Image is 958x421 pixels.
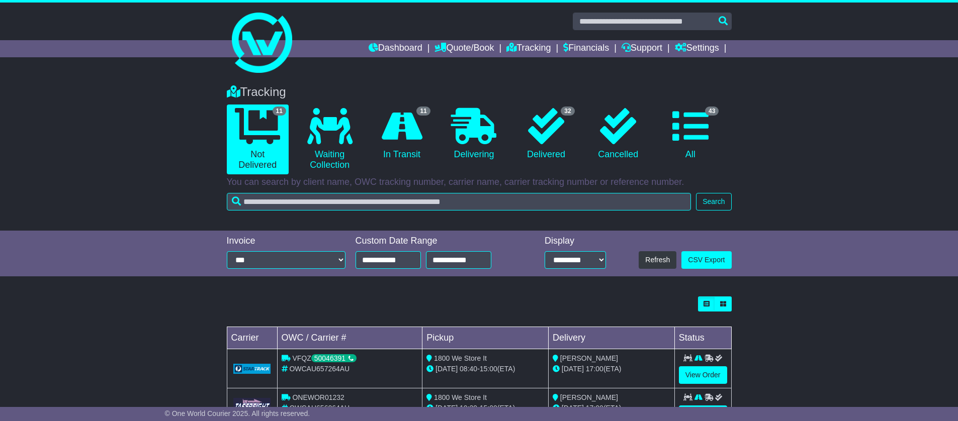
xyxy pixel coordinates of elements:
td: OWC / Carrier # [277,327,422,349]
td: Pickup [422,327,549,349]
span: [DATE] [436,404,458,412]
span: 08:40 [460,365,477,373]
div: - (ETA) [426,403,544,413]
a: Settings [675,40,719,57]
span: [PERSON_NAME] [560,354,618,362]
span: [PERSON_NAME] [560,393,618,401]
span: OWCAU656064AU [289,404,350,412]
td: Delivery [548,327,674,349]
img: GetCarrierServiceLogo [233,398,271,417]
a: View Order [679,366,727,384]
div: 50046391 [311,354,357,362]
a: Financials [563,40,609,57]
a: 11 Not Delivered [227,104,289,174]
span: 15:00 [480,404,497,412]
a: 43 All [659,104,721,164]
div: (ETA) [553,364,670,374]
div: Tracking [222,85,737,99]
span: VFQZ [292,354,357,362]
div: - (ETA) [426,364,544,374]
span: 11 [416,107,430,116]
a: Dashboard [369,40,422,57]
a: Quote/Book [434,40,494,57]
span: 1800 We Store It [434,354,487,362]
a: Cancelled [587,104,649,164]
span: © One World Courier 2025. All rights reserved. [165,409,310,417]
span: ONEWOR01232 [292,393,344,401]
td: Carrier [227,327,277,349]
span: [DATE] [562,404,584,412]
div: Custom Date Range [356,236,517,247]
div: Invoice [227,236,345,247]
span: [DATE] [562,365,584,373]
a: 32 Delivered [515,104,577,164]
a: 11 In Transit [371,104,432,164]
a: CSV Export [681,251,731,269]
span: [DATE] [436,365,458,373]
img: GetCarrierServiceLogo [233,364,271,374]
td: Status [674,327,731,349]
span: 32 [561,107,574,116]
div: Display [545,236,606,247]
a: Tracking [506,40,551,57]
span: OWCAU657264AU [289,365,350,373]
span: 17:00 [586,404,603,412]
a: Delivering [443,104,505,164]
span: 11 [273,107,286,116]
button: Refresh [639,251,676,269]
span: 17:00 [586,365,603,373]
button: Search [696,193,731,211]
span: 43 [705,107,719,116]
p: You can search by client name, OWC tracking number, carrier name, carrier tracking number or refe... [227,177,732,188]
span: 15:00 [480,365,497,373]
a: Support [622,40,662,57]
a: Waiting Collection [299,104,361,174]
div: (ETA) [553,403,670,413]
span: 1800 We Store It [434,393,487,401]
span: 10:29 [460,404,477,412]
